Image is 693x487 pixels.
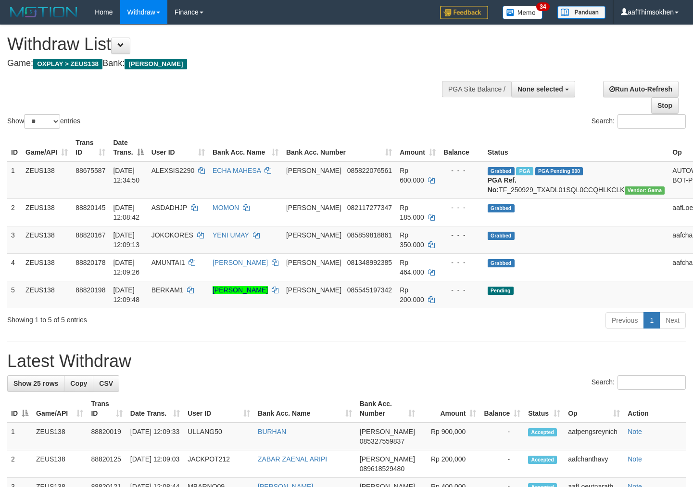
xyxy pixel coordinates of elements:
[517,85,563,93] span: None selected
[7,35,453,54] h1: Withdraw List
[7,375,64,392] a: Show 25 rows
[617,375,686,390] input: Search:
[643,312,660,329] a: 1
[286,231,341,239] span: [PERSON_NAME]
[347,204,392,211] span: Copy 082117277347 to clipboard
[7,114,80,129] label: Show entries
[72,134,109,161] th: Trans ID: activate to sort column ascending
[7,226,22,253] td: 3
[87,395,126,422] th: Trans ID: activate to sort column ascending
[511,81,575,97] button: None selected
[7,134,22,161] th: ID
[32,450,87,478] td: ZEUS138
[347,259,392,266] span: Copy 081348992385 to clipboard
[213,259,268,266] a: [PERSON_NAME]
[22,226,72,253] td: ZEUS138
[254,395,356,422] th: Bank Acc. Name: activate to sort column ascending
[113,286,139,303] span: [DATE] 12:09:48
[617,114,686,129] input: Search:
[7,59,453,68] h4: Game: Bank:
[76,286,105,294] span: 88820198
[22,253,72,281] td: ZEUS138
[126,450,184,478] td: [DATE] 12:09:03
[659,312,686,329] a: Next
[488,287,514,295] span: Pending
[22,161,72,199] td: ZEUS138
[7,5,80,19] img: MOTION_logo.png
[87,450,126,478] td: 88820125
[443,258,480,267] div: - - -
[7,395,32,422] th: ID: activate to sort column descending
[360,428,415,435] span: [PERSON_NAME]
[258,455,327,463] a: ZABAR ZAENAL ARIPI
[126,422,184,450] td: [DATE] 12:09:33
[125,59,187,69] span: [PERSON_NAME]
[628,455,642,463] a: Note
[488,176,517,194] b: PGA Ref. No:
[13,380,58,387] span: Show 25 rows
[87,422,126,450] td: 88820019
[347,167,392,174] span: Copy 085822076561 to clipboard
[360,437,404,445] span: Copy 085327559837 to clipboard
[7,311,281,325] div: Showing 1 to 5 of 5 entries
[151,286,184,294] span: BERKAM1
[440,6,488,19] img: Feedback.jpg
[603,81,679,97] a: Run Auto-Refresh
[535,167,583,175] span: PGA Pending
[70,380,87,387] span: Copy
[184,395,254,422] th: User ID: activate to sort column ascending
[22,134,72,161] th: Game/API: activate to sort column ascending
[484,134,669,161] th: Status
[528,456,557,464] span: Accepted
[184,422,254,450] td: ULLANG50
[524,395,564,422] th: Status: activate to sort column ascending
[419,422,480,450] td: Rp 900,000
[480,450,524,478] td: -
[419,395,480,422] th: Amount: activate to sort column ascending
[286,204,341,211] span: [PERSON_NAME]
[286,259,341,266] span: [PERSON_NAME]
[7,422,32,450] td: 1
[564,395,624,422] th: Op: activate to sort column ascending
[213,167,261,174] a: ECHA MAHESA
[536,2,549,11] span: 34
[148,134,209,161] th: User ID: activate to sort column ascending
[76,259,105,266] span: 88820178
[528,428,557,436] span: Accepted
[151,231,193,239] span: JOKOKORES
[7,198,22,226] td: 2
[7,352,686,371] h1: Latest Withdraw
[443,230,480,240] div: - - -
[400,167,424,184] span: Rp 600.000
[93,375,119,392] a: CSV
[151,259,185,266] span: AMUNTAI1
[396,134,440,161] th: Amount: activate to sort column ascending
[213,231,249,239] a: YENI UMAY
[24,114,60,129] select: Showentries
[628,428,642,435] a: Note
[360,465,404,473] span: Copy 089618529480 to clipboard
[605,312,644,329] a: Previous
[484,161,669,199] td: TF_250929_TXADL01SQL0CCQHLKCLK
[151,204,187,211] span: ASDADHJP
[442,81,511,97] div: PGA Site Balance /
[7,161,22,199] td: 1
[33,59,102,69] span: OXPLAY > ZEUS138
[347,231,392,239] span: Copy 085859818861 to clipboard
[258,428,286,435] a: BURHAN
[480,395,524,422] th: Balance: activate to sort column ascending
[624,395,686,422] th: Action
[419,450,480,478] td: Rp 200,000
[286,286,341,294] span: [PERSON_NAME]
[213,286,268,294] a: [PERSON_NAME]
[22,198,72,226] td: ZEUS138
[76,204,105,211] span: 88820145
[564,450,624,478] td: aafchanthavy
[126,395,184,422] th: Date Trans.: activate to sort column ascending
[360,455,415,463] span: [PERSON_NAME]
[651,97,679,114] a: Stop
[32,395,87,422] th: Game/API: activate to sort column ascending
[488,259,515,267] span: Grabbed
[625,186,665,195] span: Vendor URL: https://trx31.1velocity.biz
[488,204,515,212] span: Grabbed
